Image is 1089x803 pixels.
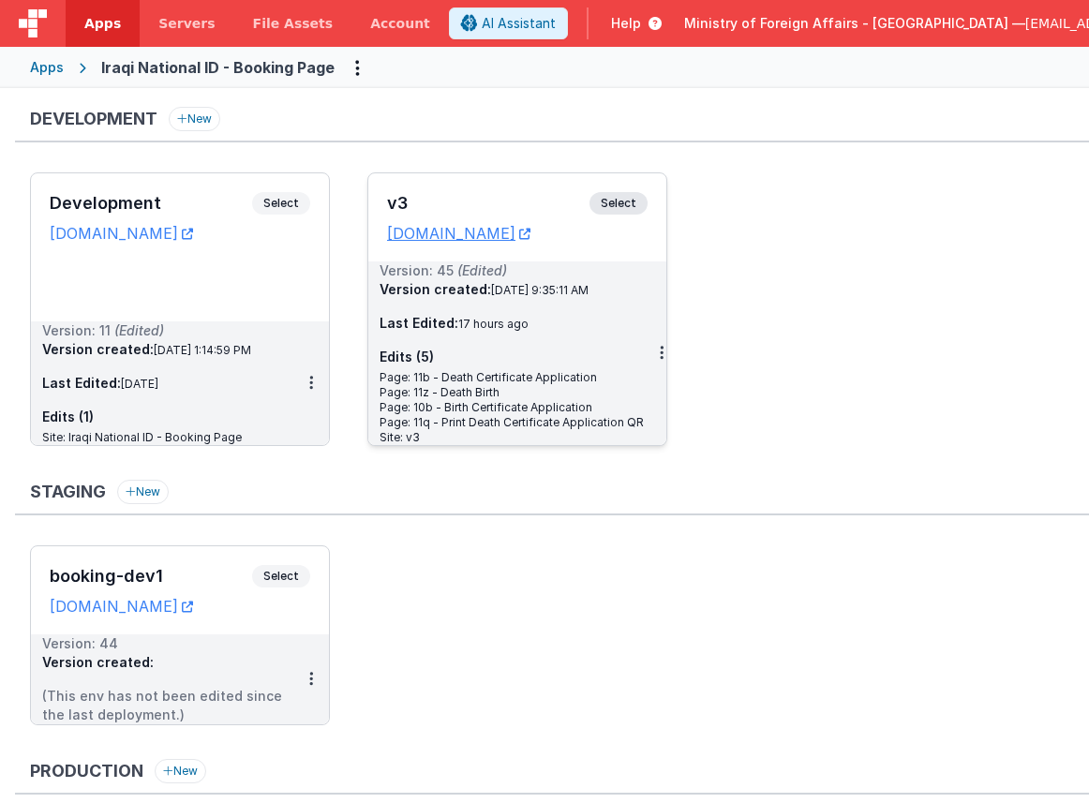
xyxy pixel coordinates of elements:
[252,565,310,587] span: Select
[482,14,556,33] span: AI Assistant
[342,52,372,82] button: Options
[380,430,644,445] div: Site: v3
[42,687,293,724] li: (This env has not been edited since the last deployment.)
[380,280,644,299] h3: Version created:
[42,430,293,445] div: Site: Iraqi National ID - Booking Page
[30,762,143,781] h3: Production
[50,597,193,616] a: [DOMAIN_NAME]
[380,261,644,280] div: Version: 45
[387,194,589,213] h3: v3
[154,343,251,357] span: [DATE] 1:14:59 PM
[42,653,293,672] h3: Version created:
[252,192,310,215] span: Select
[42,340,293,359] h3: Version created:
[50,194,252,213] h3: Development
[42,321,293,340] div: Version: 11
[114,322,164,338] span: (Edited)
[253,14,334,33] span: File Assets
[50,567,252,586] h3: booking-dev1
[458,317,529,331] span: 17 hours ago
[380,348,644,366] h3: Edits (5)
[380,385,644,400] div: Page: 11z - Death Birth
[158,14,215,33] span: Servers
[155,759,206,783] button: New
[684,14,1025,33] span: Ministry of Foreign Affairs - [GEOGRAPHIC_DATA] —
[30,483,106,501] h3: Staging
[491,283,589,297] span: [DATE] 9:35:11 AM
[169,107,220,131] button: New
[50,224,193,243] a: [DOMAIN_NAME]
[30,58,64,77] div: Apps
[101,56,335,79] div: Iraqi National ID - Booking Page
[380,314,644,333] h3: Last Edited:
[589,192,648,215] span: Select
[117,480,169,504] button: New
[30,110,157,128] h3: Development
[611,14,641,33] span: Help
[42,634,293,653] div: Version: 44
[42,408,293,426] h3: Edits (1)
[84,14,121,33] span: Apps
[121,377,158,391] span: [DATE]
[380,415,644,430] div: Page: 11q - Print Death Certificate Application QR
[449,7,568,39] button: AI Assistant
[387,224,530,243] a: [DOMAIN_NAME]
[457,262,507,278] span: (Edited)
[380,370,644,385] div: Page: 11b - Death Certificate Application
[42,374,293,393] h3: Last Edited:
[380,400,644,415] div: Page: 10b - Birth Certificate Application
